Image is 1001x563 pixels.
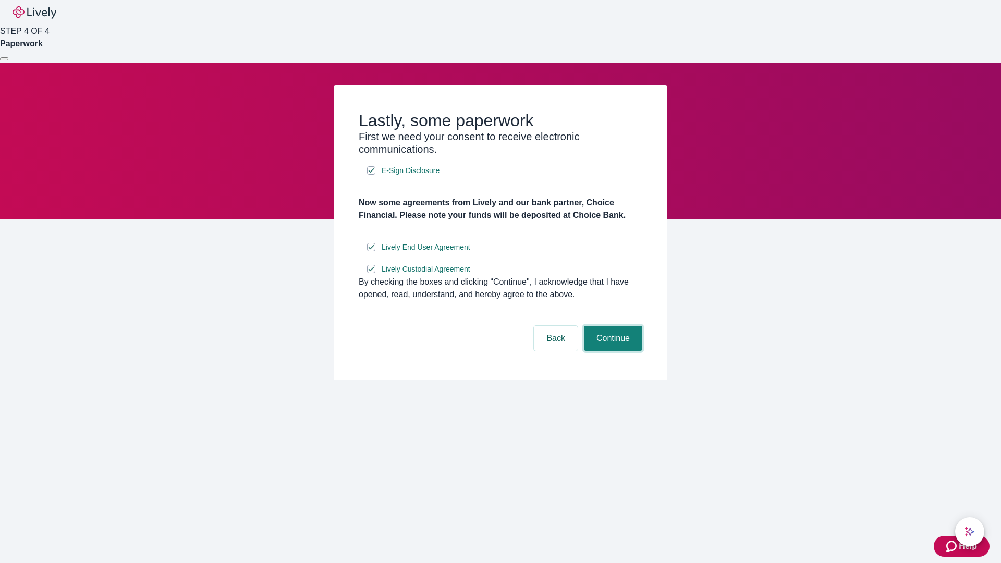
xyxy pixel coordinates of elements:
[382,242,470,253] span: Lively End User Agreement
[965,527,975,537] svg: Lively AI Assistant
[955,517,984,546] button: chat
[946,540,959,553] svg: Zendesk support icon
[380,263,472,276] a: e-sign disclosure document
[934,536,990,557] button: Zendesk support iconHelp
[959,540,977,553] span: Help
[584,326,642,351] button: Continue
[359,111,642,130] h2: Lastly, some paperwork
[382,264,470,275] span: Lively Custodial Agreement
[382,165,440,176] span: E-Sign Disclosure
[359,197,642,222] h4: Now some agreements from Lively and our bank partner, Choice Financial. Please note your funds wi...
[380,164,442,177] a: e-sign disclosure document
[359,276,642,301] div: By checking the boxes and clicking “Continue", I acknowledge that I have opened, read, understand...
[534,326,578,351] button: Back
[359,130,642,155] h3: First we need your consent to receive electronic communications.
[13,6,56,19] img: Lively
[380,241,472,254] a: e-sign disclosure document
